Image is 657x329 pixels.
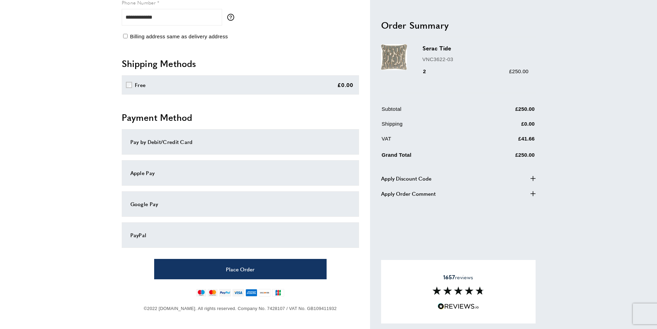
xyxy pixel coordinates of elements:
div: £0.00 [337,81,354,89]
input: Billing address same as delivery address [123,34,128,38]
img: mastercard [208,289,218,297]
td: £0.00 [475,119,535,133]
h2: Payment Method [122,111,359,124]
button: More information [227,14,238,21]
img: Reviews section [432,287,484,295]
img: discover [259,289,271,297]
h2: Order Summary [381,19,536,31]
td: VAT [382,134,474,148]
td: Subtotal [382,105,474,118]
p: VNC3622-03 [422,55,529,63]
td: Shipping [382,119,474,133]
div: Apple Pay [130,169,350,177]
span: Billing address same as delivery address [130,33,228,39]
td: £250.00 [475,105,535,118]
span: Apply Discount Code [381,174,431,182]
td: £250.00 [475,149,535,164]
div: Free [135,81,146,89]
span: ©2022 [DOMAIN_NAME]. All rights reserved. Company No. 7428107 / VAT No. GB109411932 [144,306,337,311]
td: £41.66 [475,134,535,148]
img: paypal [219,289,231,297]
img: Reviews.io 5 stars [438,303,479,310]
img: maestro [196,289,206,297]
td: Grand Total [382,149,474,164]
div: Google Pay [130,200,350,208]
img: jcb [272,289,284,297]
span: £250.00 [509,68,528,74]
img: Serac Tide [381,44,407,70]
div: 2 [422,67,436,75]
span: reviews [443,274,473,281]
span: Apply Order Comment [381,189,436,197]
div: Pay by Debit/Credit Card [130,138,350,146]
strong: 1657 [443,273,455,281]
img: visa [232,289,244,297]
h2: Shipping Methods [122,57,359,70]
h3: Serac Tide [422,44,529,52]
img: american-express [246,289,258,297]
button: Place Order [154,259,327,279]
div: PayPal [130,231,350,239]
